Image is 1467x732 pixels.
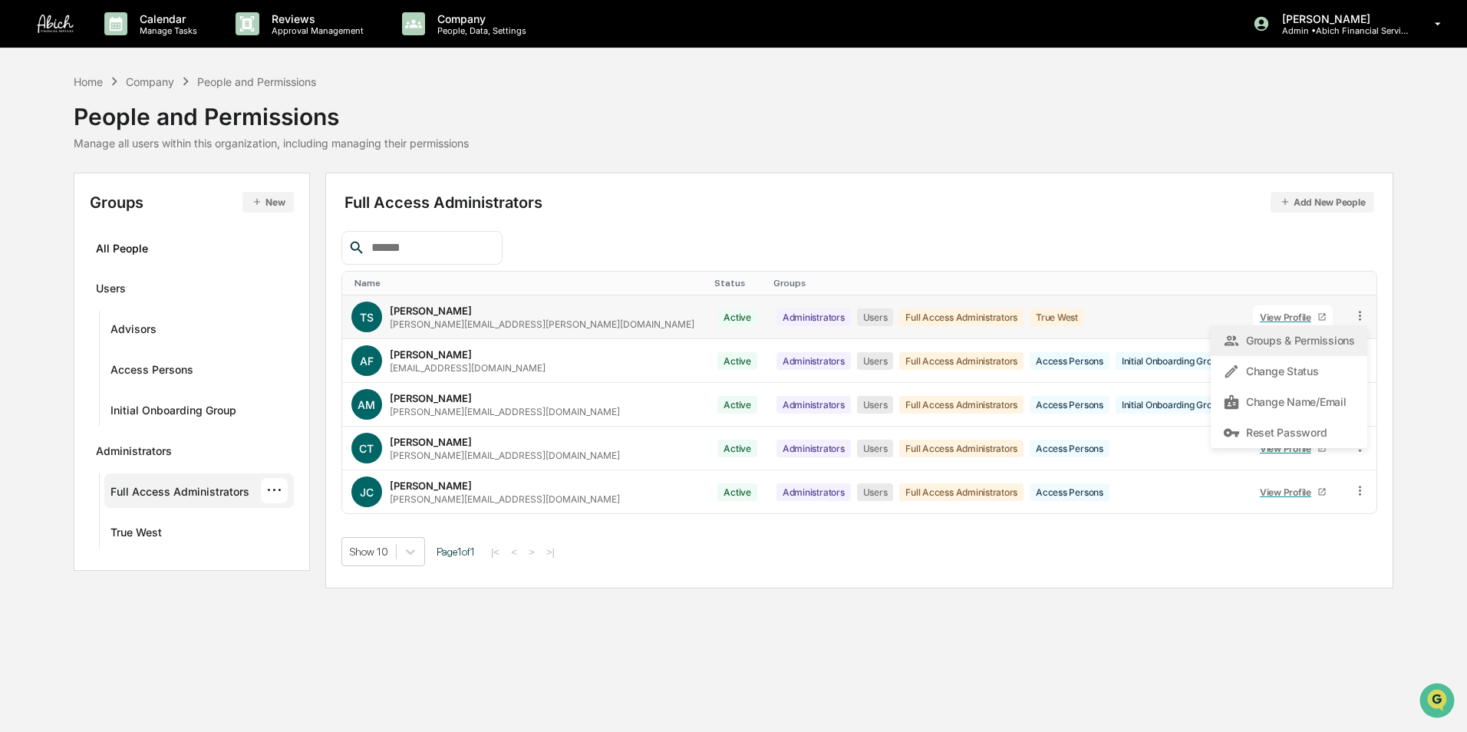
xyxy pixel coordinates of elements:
[1260,312,1317,323] div: View Profile
[776,352,851,370] div: Administrators
[524,546,539,559] button: >
[197,75,316,88] div: People and Permissions
[425,25,534,36] p: People, Data, Settings
[899,440,1024,457] div: Full Access Administrators
[1116,396,1228,414] div: Initial Onboarding Group
[153,260,186,272] span: Pylon
[52,133,194,145] div: We're available if you need us!
[390,348,472,361] div: [PERSON_NAME]
[90,192,295,213] div: Groups
[127,12,205,25] p: Calendar
[1271,192,1375,213] button: Add New People
[717,483,757,501] div: Active
[360,354,374,368] span: AF
[52,117,252,133] div: Start new chat
[9,187,105,215] a: 🖐️Preclearance
[111,195,124,207] div: 🗄️
[1223,424,1355,442] div: Reset Password
[259,12,371,25] p: Reviews
[776,440,851,457] div: Administrators
[359,442,374,455] span: CT
[717,308,757,326] div: Active
[37,15,74,33] img: logo
[390,406,620,417] div: [PERSON_NAME][EMAIL_ADDRESS][DOMAIN_NAME]
[110,485,249,503] div: Full Access Administrators
[1253,305,1333,329] a: View Profile
[126,75,174,88] div: Company
[1116,352,1228,370] div: Initial Onboarding Group
[899,396,1024,414] div: Full Access Administrators
[110,363,193,381] div: Access Persons
[344,192,1375,213] div: Full Access Administrators
[15,117,43,145] img: 1746055101610-c473b297-6a78-478c-a979-82029cc54cd1
[899,483,1024,501] div: Full Access Administrators
[390,362,546,374] div: [EMAIL_ADDRESS][DOMAIN_NAME]
[74,91,469,130] div: People and Permissions
[899,352,1024,370] div: Full Access Administrators
[96,444,172,463] div: Administrators
[15,32,279,57] p: How can we help?
[776,308,851,326] div: Administrators
[857,440,894,457] div: Users
[242,192,294,213] button: New
[127,193,190,209] span: Attestations
[261,478,288,503] div: ···
[857,483,894,501] div: Users
[1250,278,1337,289] div: Toggle SortBy
[358,398,375,411] span: AM
[105,187,196,215] a: 🗄️Attestations
[390,305,472,317] div: [PERSON_NAME]
[261,122,279,140] button: Start new chat
[390,480,472,492] div: [PERSON_NAME]
[1260,486,1317,498] div: View Profile
[857,396,894,414] div: Users
[1253,437,1333,460] a: View Profile
[1223,393,1355,411] div: Change Name/Email
[717,352,757,370] div: Active
[714,278,761,289] div: Toggle SortBy
[354,278,702,289] div: Toggle SortBy
[108,259,186,272] a: Powered byPylon
[110,322,157,341] div: Advisors
[96,236,288,261] div: All People
[857,308,894,326] div: Users
[110,526,162,544] div: True West
[15,195,28,207] div: 🖐️
[1270,12,1413,25] p: [PERSON_NAME]
[486,546,504,559] button: |<
[31,223,97,238] span: Data Lookup
[1030,440,1109,457] div: Access Persons
[390,436,472,448] div: [PERSON_NAME]
[110,404,236,422] div: Initial Onboarding Group
[9,216,103,244] a: 🔎Data Lookup
[360,311,374,324] span: TS
[390,493,620,505] div: [PERSON_NAME][EMAIL_ADDRESS][DOMAIN_NAME]
[127,25,205,36] p: Manage Tasks
[717,396,757,414] div: Active
[31,193,99,209] span: Preclearance
[773,278,1238,289] div: Toggle SortBy
[506,546,522,559] button: <
[899,308,1024,326] div: Full Access Administrators
[360,486,374,499] span: JC
[425,12,534,25] p: Company
[717,440,757,457] div: Active
[1030,396,1109,414] div: Access Persons
[74,137,469,150] div: Manage all users within this organization, including managing their permissions
[1270,25,1413,36] p: Admin • Abich Financial Services
[857,352,894,370] div: Users
[542,546,559,559] button: >|
[1253,480,1333,504] a: View Profile
[1030,483,1109,501] div: Access Persons
[15,224,28,236] div: 🔎
[1260,443,1317,454] div: View Profile
[390,450,620,461] div: [PERSON_NAME][EMAIL_ADDRESS][DOMAIN_NAME]
[437,546,475,558] span: Page 1 of 1
[96,282,126,300] div: Users
[390,318,694,330] div: [PERSON_NAME][EMAIL_ADDRESS][PERSON_NAME][DOMAIN_NAME]
[1356,278,1370,289] div: Toggle SortBy
[1030,352,1109,370] div: Access Persons
[1223,331,1355,350] div: Groups & Permissions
